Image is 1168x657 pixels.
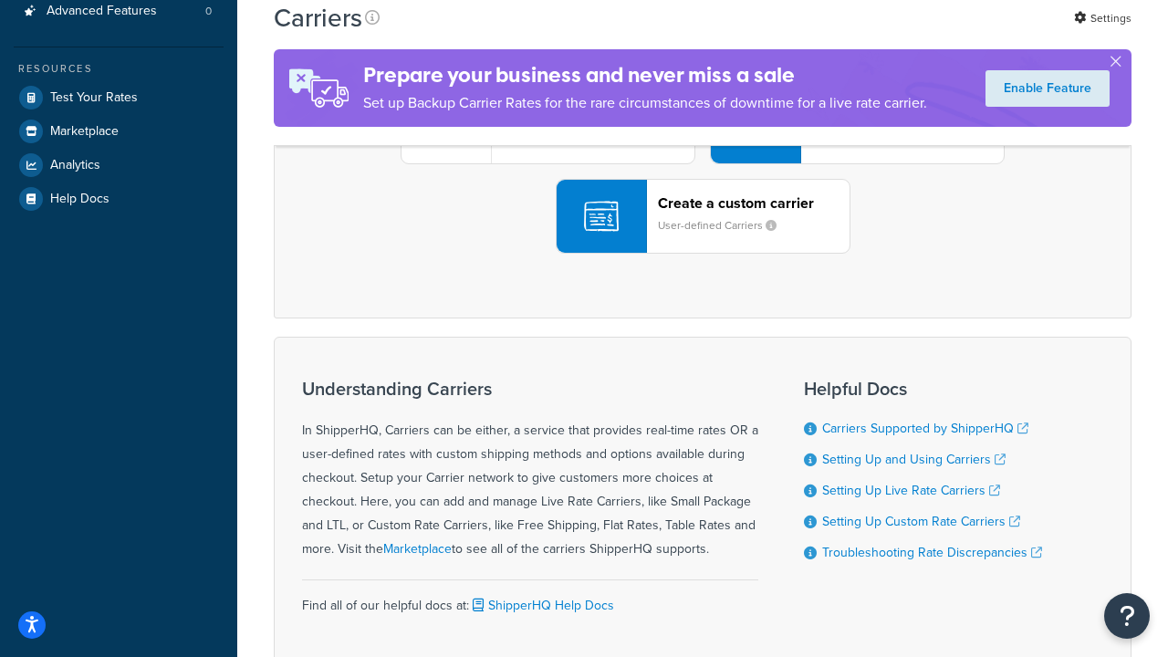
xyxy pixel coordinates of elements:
a: Test Your Rates [14,81,224,114]
span: 0 [205,4,212,19]
a: Setting Up and Using Carriers [822,450,1006,469]
a: Marketplace [14,115,224,148]
a: Marketplace [383,539,452,558]
button: Open Resource Center [1104,593,1150,639]
span: Advanced Features [47,4,157,19]
h3: Helpful Docs [804,379,1042,399]
img: icon-carrier-custom-c93b8a24.svg [584,199,619,234]
span: Test Your Rates [50,90,138,106]
div: Find all of our helpful docs at: [302,579,758,618]
a: Carriers Supported by ShipperHQ [822,419,1028,438]
h4: Prepare your business and never miss a sale [363,60,927,90]
a: Troubleshooting Rate Discrepancies [822,543,1042,562]
a: Help Docs [14,182,224,215]
a: ShipperHQ Help Docs [469,596,614,615]
a: Settings [1074,5,1131,31]
p: Set up Backup Carrier Rates for the rare circumstances of downtime for a live rate carrier. [363,90,927,116]
button: Create a custom carrierUser-defined Carriers [556,179,850,254]
header: Create a custom carrier [658,194,850,212]
span: Help Docs [50,192,109,207]
small: User-defined Carriers [658,217,791,234]
span: Analytics [50,158,100,173]
img: ad-rules-rateshop-fe6ec290ccb7230408bd80ed9643f0289d75e0ffd9eb532fc0e269fcd187b520.png [274,49,363,127]
h3: Understanding Carriers [302,379,758,399]
div: Resources [14,61,224,77]
a: Enable Feature [985,70,1110,107]
a: Analytics [14,149,224,182]
span: Marketplace [50,124,119,140]
div: In ShipperHQ, Carriers can be either, a service that provides real-time rates OR a user-defined r... [302,379,758,561]
a: Setting Up Custom Rate Carriers [822,512,1020,531]
a: Setting Up Live Rate Carriers [822,481,1000,500]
